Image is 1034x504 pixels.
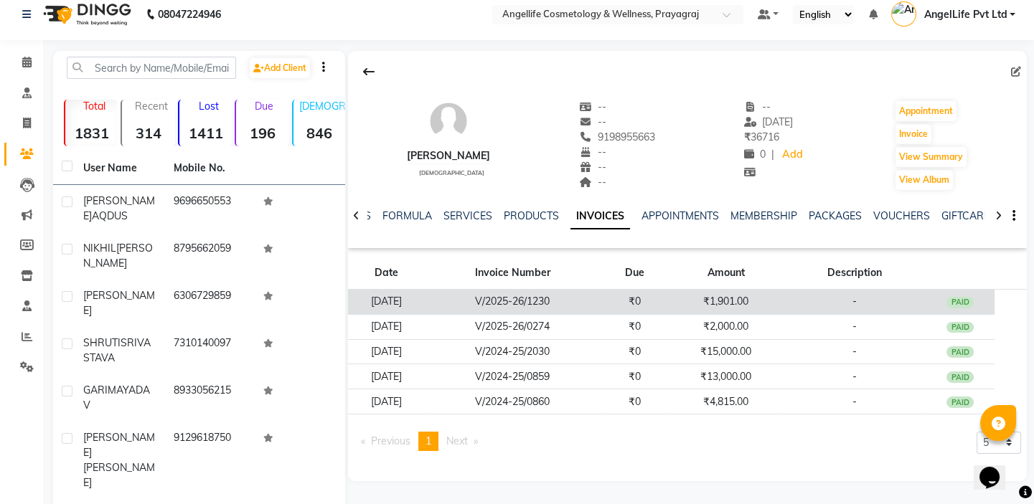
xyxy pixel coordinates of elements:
td: ₹0 [600,290,669,315]
td: [DATE] [348,314,426,339]
strong: 314 [122,124,174,142]
span: [PERSON_NAME] [83,461,155,489]
span: AngelLife Pvt Ltd [923,7,1007,22]
a: INVOICES [570,204,630,229]
span: [PERSON_NAME] [83,431,155,459]
td: [DATE] [348,290,426,315]
th: Invoice Number [426,257,600,290]
span: ₹ [744,130,751,143]
a: GIFTCARDS [941,209,997,222]
span: - [852,345,857,358]
span: Previous [371,434,410,447]
td: ₹15,000.00 [669,339,782,364]
div: Back to Client [354,58,384,85]
span: [PERSON_NAME] [83,289,155,317]
span: [DEMOGRAPHIC_DATA] [419,169,484,176]
strong: 196 [236,124,288,142]
td: ₹13,000.00 [669,364,782,389]
span: - [852,370,857,383]
td: 7310140097 [165,327,255,374]
p: Lost [185,100,232,113]
span: SHRUTI [83,336,121,349]
span: NIKHIL [83,242,116,255]
p: Due [239,100,288,113]
div: PAID [946,297,974,308]
strong: 846 [293,124,346,142]
a: Add Client [250,58,310,78]
a: Add [780,145,805,165]
button: Appointment [896,101,957,121]
p: Total [71,100,118,113]
td: V/2024-25/0860 [426,389,600,414]
th: Amount [669,257,782,290]
nav: Pagination [354,432,486,451]
button: Invoice [896,124,931,144]
td: 9129618750 [165,422,255,499]
span: GARIMA [83,384,123,396]
iframe: chat widget [974,447,1020,490]
span: -- [579,146,606,158]
span: Next [446,434,468,447]
span: 36716 [744,130,779,143]
span: -- [579,161,606,173]
td: ₹0 [600,364,669,389]
span: 0 [744,148,766,161]
span: [PERSON_NAME] [83,242,153,270]
a: FORMULA [382,209,432,222]
td: V/2024-25/2030 [426,339,600,364]
div: PAID [946,396,974,408]
th: Description [783,257,926,290]
a: VOUCHERS [873,209,930,222]
div: [PERSON_NAME] [407,148,490,163]
td: ₹0 [600,339,669,364]
th: Date [348,257,426,290]
td: [DATE] [348,339,426,364]
span: - [852,295,857,308]
img: AngelLife Pvt Ltd [891,1,916,27]
a: PRODUCTS [504,209,559,222]
span: -- [579,100,606,113]
td: ₹0 [600,389,669,414]
a: PACKAGES [809,209,862,222]
input: Search by Name/Mobile/Email/Code [67,57,236,79]
button: View Summary [896,147,967,167]
strong: 1411 [179,124,232,142]
button: View Album [896,170,953,190]
td: [DATE] [348,364,426,389]
p: Recent [128,100,174,113]
div: PAID [946,346,974,358]
a: APPOINTMENTS [641,209,719,222]
a: MEMBERSHIP [730,209,797,222]
a: SERVICES [443,209,492,222]
span: 9198955663 [579,130,655,143]
td: 6306729859 [165,280,255,327]
th: Mobile No. [165,152,255,185]
th: User Name [75,152,165,185]
td: ₹0 [600,314,669,339]
td: 8795662059 [165,232,255,280]
td: V/2024-25/0859 [426,364,600,389]
span: -- [579,176,606,189]
div: PAID [946,322,974,333]
span: AQDUS [92,209,128,222]
span: - [852,320,857,333]
span: - [852,395,857,408]
span: -- [744,100,771,113]
td: ₹2,000.00 [669,314,782,339]
span: [PERSON_NAME] [83,194,155,222]
span: -- [579,115,606,128]
span: 1 [426,434,431,447]
td: 9696650553 [165,185,255,232]
strong: 1831 [65,124,118,142]
span: [DATE] [744,115,794,128]
td: 8933056215 [165,374,255,422]
p: [DEMOGRAPHIC_DATA] [299,100,346,113]
th: Due [600,257,669,290]
div: PAID [946,371,974,383]
td: V/2025-26/1230 [426,290,600,315]
span: | [771,147,774,162]
td: ₹1,901.00 [669,290,782,315]
td: [DATE] [348,389,426,414]
td: V/2025-26/0274 [426,314,600,339]
img: avatar [427,100,470,143]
